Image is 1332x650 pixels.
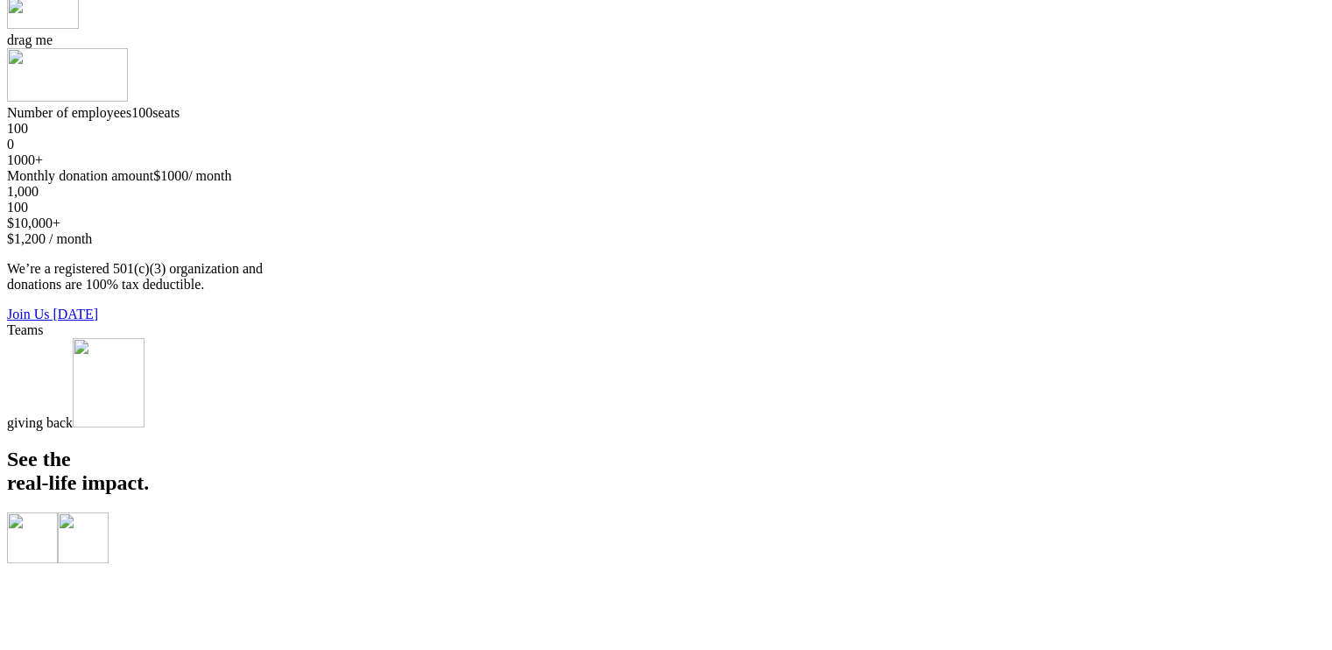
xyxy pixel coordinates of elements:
[7,322,73,430] span: Teams giving back
[7,448,1325,495] h2: See the real-life impact.
[7,231,49,246] span: $1,200
[7,32,1325,48] div: drag me
[7,168,153,183] span: Monthly donation amount
[7,307,98,321] a: Join Us [DATE]
[7,152,1325,168] div: 1000+
[7,184,39,199] span: 1,000
[7,121,28,136] span: 100
[131,105,180,120] span: 100 seats
[7,215,1325,231] div: $10,000+
[7,261,1325,293] p: We’re a registered 501(c)(3) organization and donations are 100% tax deductible.
[153,168,231,183] span: $ 1000 / month
[7,105,131,120] span: Number of employees
[7,200,1325,215] div: 100
[49,231,92,246] span: / month
[7,137,1325,152] div: 0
